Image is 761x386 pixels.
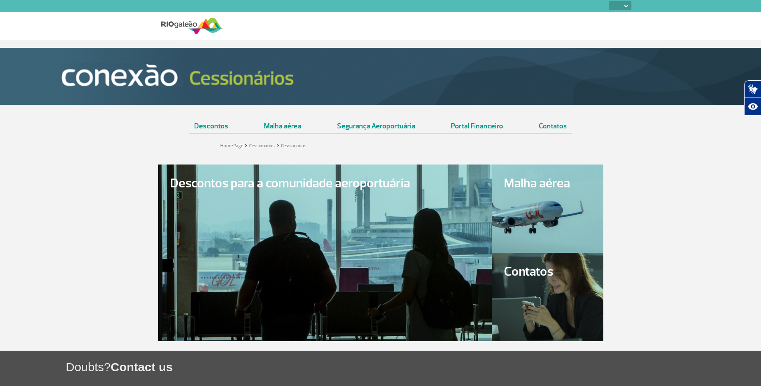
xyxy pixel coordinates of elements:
a: Segurança Aeroportuária [332,113,420,133]
a: > [276,140,279,150]
a: Portal Financeiro [446,113,508,133]
button: Abrir tradutor de língua de sinais. [744,80,761,98]
div: Plugin de acessibilidade da Hand Talk. [744,80,761,116]
h1: Doubts? [66,359,761,375]
span: Malha aérea [504,177,591,191]
a: Contatos [534,113,572,133]
span: Contatos [504,265,591,279]
a: Contatos [492,253,603,341]
a: Descontos [189,113,233,133]
span: Descontos para a comunidade aeroportuária [170,177,480,191]
a: Malha aérea [492,165,603,253]
button: Abrir recursos assistivos. [744,98,761,116]
a: > [245,140,248,150]
a: Descontos para a comunidade aeroportuária [158,165,492,341]
a: Cessionários [249,143,275,149]
a: Cessionários [281,143,306,149]
span: Contact us [111,360,173,374]
a: Home Page [220,143,243,149]
a: Malha aérea [259,113,306,133]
